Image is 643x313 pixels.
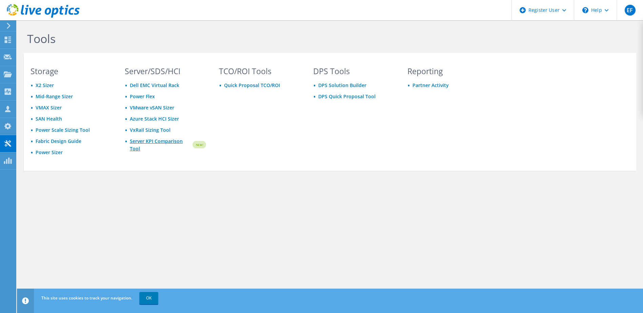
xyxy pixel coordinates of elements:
[36,93,73,100] a: Mid-Range Sizer
[318,82,366,88] a: DPS Solution Builder
[41,295,132,301] span: This site uses cookies to track your navigation.
[130,82,179,88] a: Dell EMC Virtual Rack
[36,82,54,88] a: X2 Sizer
[36,104,62,111] a: VMAX Sizer
[36,116,62,122] a: SAN Health
[125,67,206,75] h3: Server/SDS/HCI
[31,67,112,75] h3: Storage
[130,138,192,152] a: Server KPI Comparison Tool
[625,5,636,16] span: EF
[582,7,588,13] svg: \n
[192,137,206,153] img: new-badge.svg
[130,116,179,122] a: Azure Stack HCI Sizer
[36,127,90,133] a: Power Scale Sizing Tool
[224,82,280,88] a: Quick Proposal TCO/ROI
[318,93,376,100] a: DPS Quick Proposal Tool
[130,93,155,100] a: Power Flex
[313,67,395,75] h3: DPS Tools
[130,127,170,133] a: VxRail Sizing Tool
[219,67,300,75] h3: TCO/ROI Tools
[36,138,81,144] a: Fabric Design Guide
[407,67,489,75] h3: Reporting
[27,32,485,46] h1: Tools
[413,82,449,88] a: Partner Activity
[36,149,63,155] a: Power Sizer
[130,104,174,111] a: VMware vSAN Sizer
[139,292,158,304] a: OK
